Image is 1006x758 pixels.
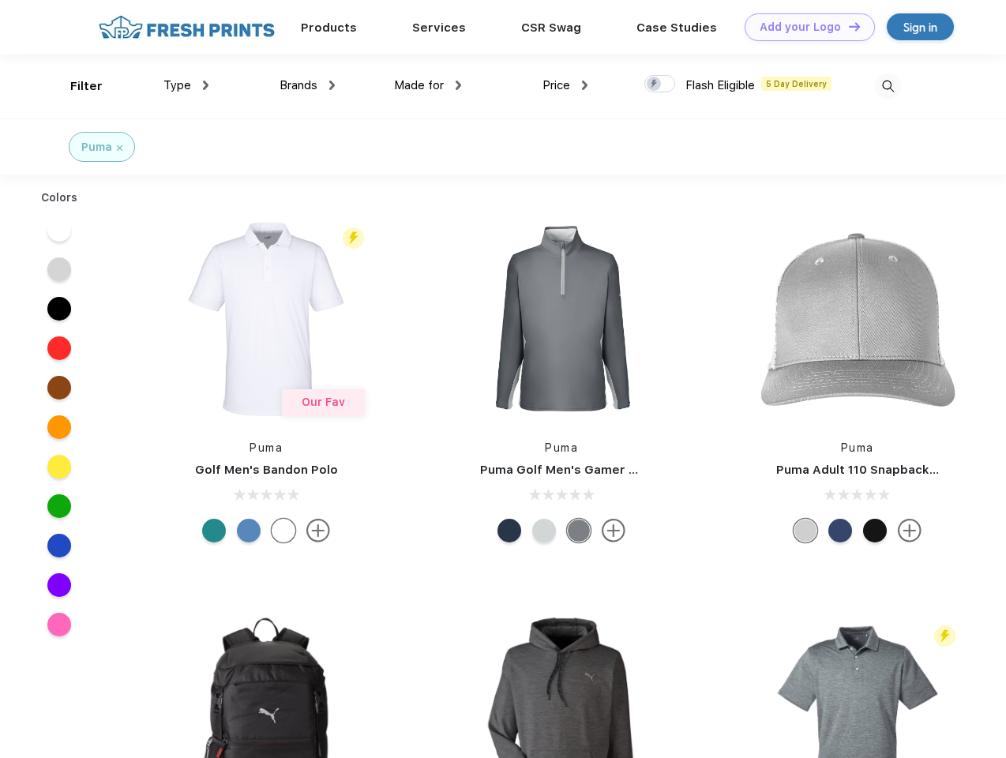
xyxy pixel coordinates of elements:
img: flash_active_toggle.svg [343,227,364,249]
span: Made for [394,78,444,92]
span: Price [542,78,570,92]
a: CSR Swag [521,21,581,35]
img: DT [849,22,860,31]
div: Bright White [272,519,295,542]
div: Green Lagoon [202,519,226,542]
span: Our Fav [302,396,345,408]
img: dropdown.png [456,81,461,90]
div: Puma [81,139,112,156]
span: 5 Day Delivery [761,77,831,91]
img: func=resize&h=266 [161,214,371,424]
div: Sign in [903,18,937,36]
a: Sign in [887,13,954,40]
img: more.svg [306,519,330,542]
div: Colors [29,189,90,206]
img: desktop_search.svg [875,73,901,99]
div: Quarry Brt Whit [794,519,817,542]
div: High Rise [532,519,556,542]
div: Navy Blazer [497,519,521,542]
div: Quiet Shade [567,519,591,542]
img: flash_active_toggle.svg [934,625,955,647]
a: Products [301,21,357,35]
img: more.svg [898,519,922,542]
div: Lake Blue [237,519,261,542]
a: Golf Men's Bandon Polo [195,463,338,477]
a: Services [412,21,466,35]
span: Brands [280,78,317,92]
div: Pma Blk with Pma Blk [863,519,887,542]
span: Flash Eligible [685,78,755,92]
div: Peacoat with Qut Shd [828,519,852,542]
img: func=resize&h=266 [456,214,666,424]
img: dropdown.png [329,81,335,90]
a: Puma [545,441,578,454]
a: Puma Golf Men's Gamer Golf Quarter-Zip [480,463,730,477]
img: more.svg [602,519,625,542]
img: dropdown.png [582,81,587,90]
span: Type [163,78,191,92]
div: Filter [70,77,103,96]
a: Puma [841,441,874,454]
img: fo%20logo%202.webp [94,13,280,41]
a: Puma [250,441,283,454]
div: Add your Logo [760,21,841,34]
img: func=resize&h=266 [753,214,963,424]
img: filter_cancel.svg [117,145,122,151]
img: dropdown.png [203,81,208,90]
